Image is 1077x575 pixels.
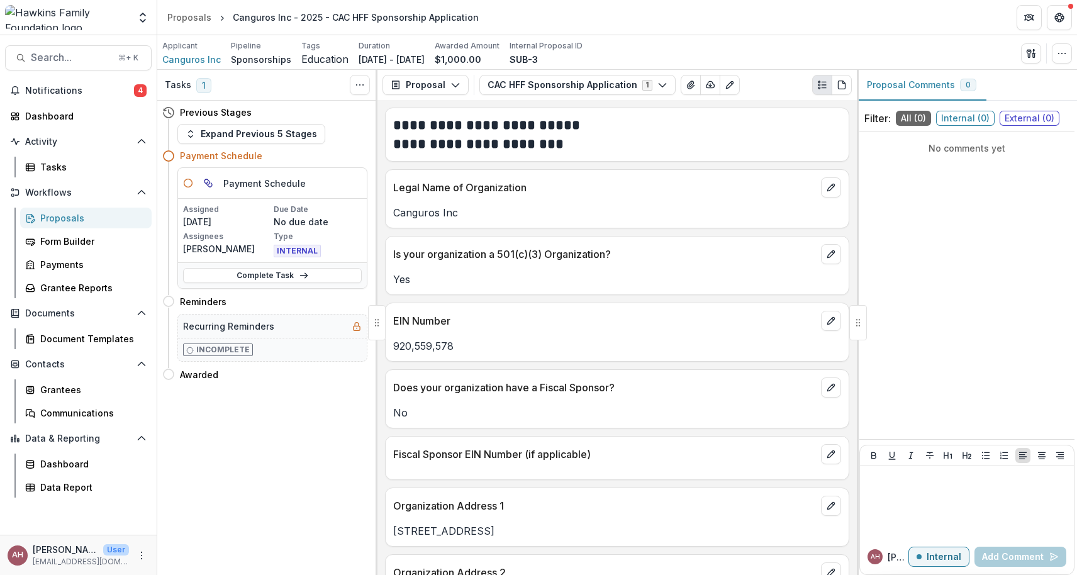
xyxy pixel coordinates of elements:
[978,448,993,463] button: Bullet List
[20,254,152,275] a: Payments
[40,281,142,294] div: Grantee Reports
[940,448,956,463] button: Heading 1
[832,75,852,95] button: PDF view
[162,40,198,52] p: Applicant
[382,75,469,95] button: Proposal
[20,277,152,298] a: Grantee Reports
[393,205,841,220] p: Canguros Inc
[821,496,841,516] button: edit
[180,368,218,381] h4: Awarded
[864,111,891,126] p: Filter:
[1047,5,1072,30] button: Get Help
[5,81,152,101] button: Notifications4
[20,379,152,400] a: Grantees
[167,11,211,24] div: Proposals
[864,142,1069,155] p: No comments yet
[301,40,320,52] p: Tags
[165,80,191,91] h3: Tasks
[196,78,211,93] span: 1
[162,53,221,66] a: Canguros Inc
[301,53,349,65] span: Education
[12,551,23,559] div: Angela Hawkins
[33,556,129,567] p: [EMAIL_ADDRESS][DOMAIN_NAME]
[393,380,816,395] p: Does your organization have a Fiscal Sponsor?
[821,377,841,398] button: edit
[996,448,1012,463] button: Ordered List
[183,215,271,228] p: [DATE]
[274,204,362,215] p: Due Date
[40,406,142,420] div: Communications
[966,81,971,89] span: 0
[393,313,816,328] p: EIN Number
[231,53,291,66] p: Sponsorships
[233,11,479,24] div: Canguros Inc - 2025 - CAC HFF Sponsorship Application
[5,182,152,203] button: Open Workflows
[180,106,252,119] h4: Previous Stages
[393,498,816,513] p: Organization Address 1
[25,86,134,96] span: Notifications
[162,8,484,26] nav: breadcrumb
[821,244,841,264] button: edit
[393,523,841,539] p: [STREET_ADDRESS]
[25,137,131,147] span: Activity
[223,177,306,190] h5: Payment Schedule
[103,544,129,555] p: User
[959,448,974,463] button: Heading 2
[134,84,147,97] span: 4
[1000,111,1059,126] span: External ( 0 )
[33,543,98,556] p: [PERSON_NAME]
[896,111,931,126] span: All ( 0 )
[866,448,881,463] button: Bold
[359,40,390,52] p: Duration
[162,8,216,26] a: Proposals
[116,51,141,65] div: ⌘ + K
[5,106,152,126] a: Dashboard
[5,5,129,30] img: Hawkins Family Foundation logo
[198,173,218,193] button: View dependent tasks
[20,208,152,228] a: Proposals
[1052,448,1068,463] button: Align Right
[1017,5,1042,30] button: Partners
[25,308,131,319] span: Documents
[274,215,362,228] p: No due date
[359,53,425,66] p: [DATE] - [DATE]
[231,40,261,52] p: Pipeline
[40,258,142,271] div: Payments
[908,547,969,567] button: Internal
[1015,448,1030,463] button: Align Left
[40,211,142,225] div: Proposals
[5,354,152,374] button: Open Contacts
[274,245,321,257] span: INTERNAL
[393,247,816,262] p: Is your organization a 501(c)(3) Organization?
[821,444,841,464] button: edit
[888,550,908,564] p: [PERSON_NAME]
[20,157,152,177] a: Tasks
[180,149,262,162] h4: Payment Schedule
[20,403,152,423] a: Communications
[183,231,271,242] p: Assignees
[435,40,499,52] p: Awarded Amount
[40,235,142,248] div: Form Builder
[274,231,362,242] p: Type
[510,40,583,52] p: Internal Proposal ID
[974,547,1066,567] button: Add Comment
[393,447,816,462] p: Fiscal Sponsor EIN Number (if applicable)
[435,53,481,66] p: $1,000.00
[20,328,152,349] a: Document Templates
[5,131,152,152] button: Open Activity
[40,160,142,174] div: Tasks
[720,75,740,95] button: Edit as form
[884,448,900,463] button: Underline
[821,311,841,331] button: edit
[25,187,131,198] span: Workflows
[183,320,274,333] h5: Recurring Reminders
[177,124,325,144] button: Expand Previous 5 Stages
[196,344,250,355] p: Incomplete
[393,180,816,195] p: Legal Name of Organization
[134,548,149,563] button: More
[350,75,370,95] button: Toggle View Cancelled Tasks
[903,448,918,463] button: Italicize
[936,111,995,126] span: Internal ( 0 )
[20,454,152,474] a: Dashboard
